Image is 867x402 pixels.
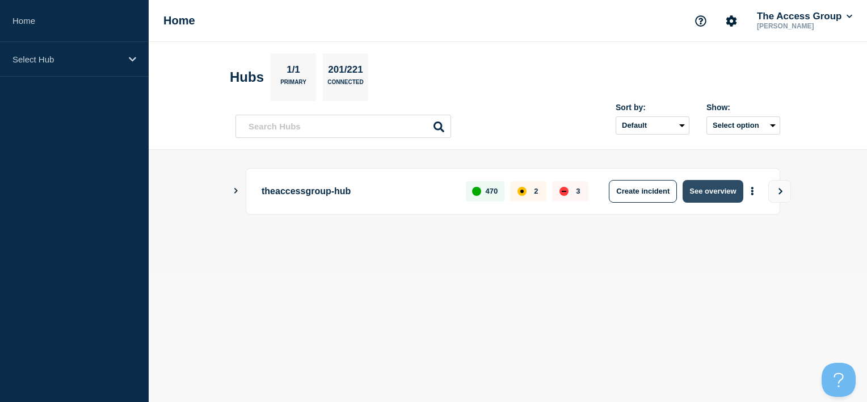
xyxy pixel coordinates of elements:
[324,64,367,79] p: 201/221
[230,69,264,85] h2: Hubs
[233,187,239,195] button: Show Connected Hubs
[472,187,481,196] div: up
[719,9,743,33] button: Account settings
[486,187,498,195] p: 470
[745,181,760,202] button: More actions
[616,103,689,112] div: Sort by:
[706,103,780,112] div: Show:
[163,14,195,27] h1: Home
[822,363,856,397] iframe: Help Scout Beacon - Open
[768,180,791,203] button: View
[12,55,121,64] p: Select Hub
[283,64,305,79] p: 1/1
[755,11,855,22] button: The Access Group
[517,187,527,196] div: affected
[576,187,580,195] p: 3
[534,187,538,195] p: 2
[683,180,743,203] button: See overview
[689,9,713,33] button: Support
[559,187,569,196] div: down
[327,79,363,91] p: Connected
[706,116,780,135] button: Select option
[280,79,306,91] p: Primary
[262,180,453,203] p: theaccessgroup-hub
[609,180,677,203] button: Create incident
[616,116,689,135] select: Sort by
[755,22,855,30] p: [PERSON_NAME]
[235,115,451,138] input: Search Hubs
